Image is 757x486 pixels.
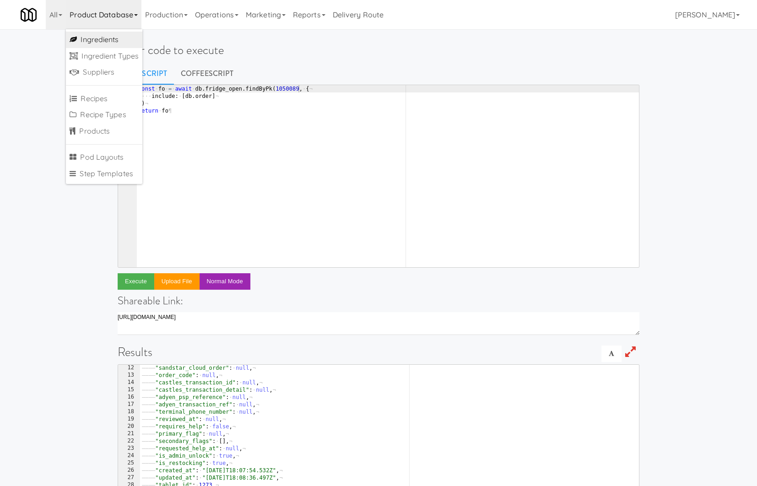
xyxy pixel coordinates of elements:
div: 21 [118,430,140,437]
div: 27 [118,474,140,481]
div: 18 [118,408,140,416]
div: 24 [118,452,140,459]
div: 26 [118,467,140,474]
div: 15 [118,386,140,394]
a: Products [66,123,142,140]
button: Upload file [154,273,200,290]
div: 17 [118,401,140,408]
div: 25 [118,459,140,467]
div: 22 [118,437,140,445]
a: CoffeeScript [174,62,240,85]
a: Suppliers [66,64,142,81]
button: Execute [118,273,154,290]
a: Javascript [118,62,174,85]
div: 20 [118,423,140,430]
a: Ingredients [66,32,142,48]
div: 19 [118,416,140,423]
a: Recipe Types [66,107,142,123]
h1: Enter code to execute [118,43,639,57]
div: 13 [118,372,140,379]
div: 14 [118,379,140,386]
a: Pod Layouts [66,149,142,166]
h4: Shareable Link: [118,295,639,307]
h1: Results [118,346,639,359]
textarea: [URL][DOMAIN_NAME] [118,312,639,335]
div: 23 [118,445,140,452]
div: 16 [118,394,140,401]
div: 12 [118,364,140,372]
a: Step Templates [66,166,142,182]
a: Ingredient Types [66,48,142,65]
button: Normal Mode [200,273,250,290]
a: Recipes [66,91,142,107]
img: Micromart [21,7,37,23]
